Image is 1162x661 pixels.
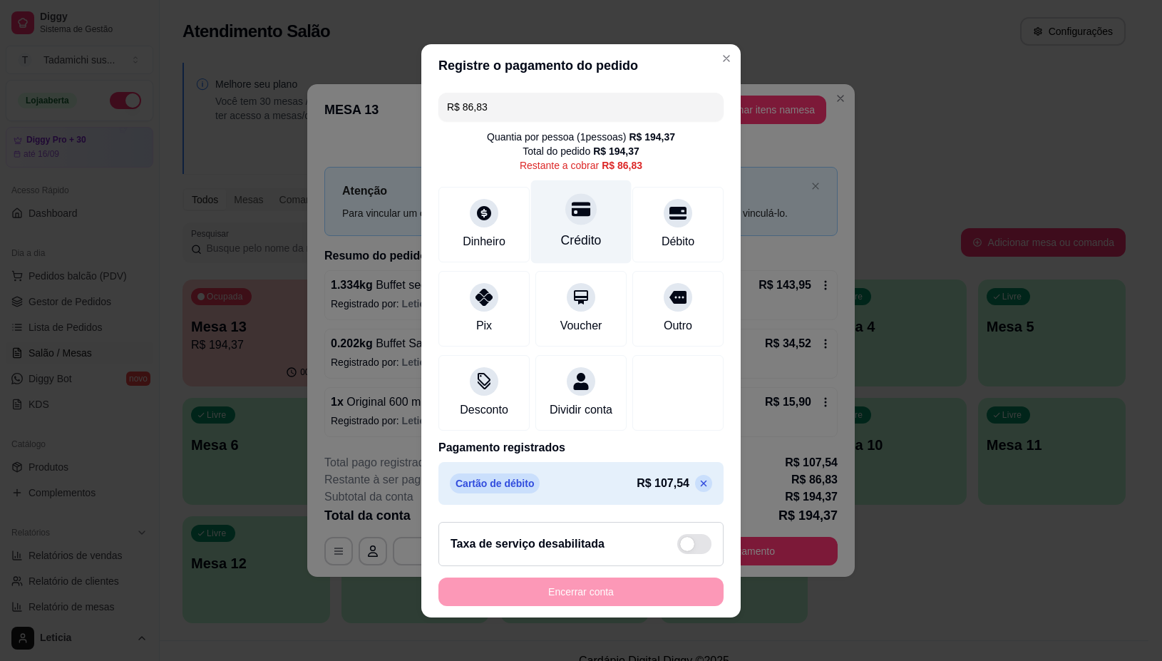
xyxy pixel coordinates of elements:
div: Pix [476,317,492,334]
div: Débito [662,233,694,250]
div: Total do pedido [523,144,639,158]
div: Dividir conta [550,401,612,419]
button: Close [715,47,738,70]
div: Dinheiro [463,233,505,250]
h2: Taxa de serviço desabilitada [451,536,605,553]
div: Desconto [460,401,508,419]
div: Crédito [561,231,602,250]
div: Quantia por pessoa ( 1 pessoas) [487,130,675,144]
div: Outro [664,317,692,334]
p: R$ 107,54 [637,475,689,492]
input: Ex.: hambúrguer de cordeiro [447,93,715,121]
p: Pagamento registrados [438,439,724,456]
div: R$ 194,37 [593,144,639,158]
div: R$ 194,37 [629,130,675,144]
header: Registre o pagamento do pedido [421,44,741,87]
p: Cartão de débito [450,473,540,493]
div: R$ 86,83 [602,158,642,173]
div: Restante a cobrar [520,158,642,173]
div: Voucher [560,317,602,334]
